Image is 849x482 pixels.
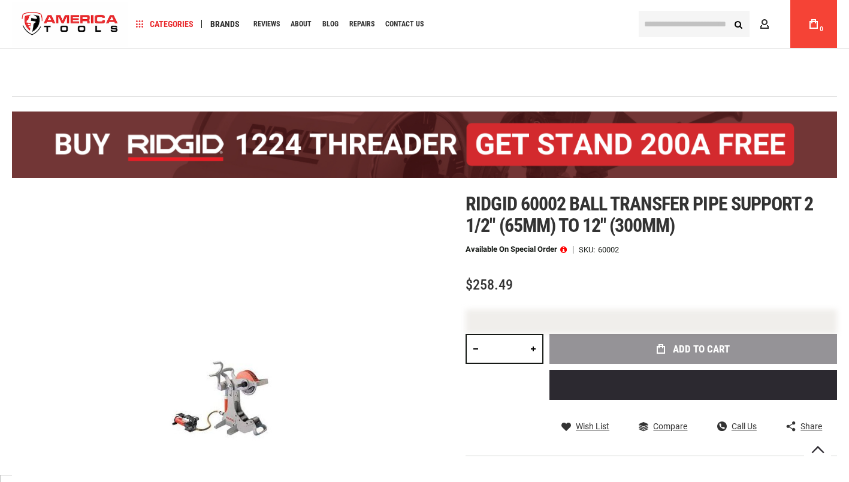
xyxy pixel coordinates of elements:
[727,13,750,35] button: Search
[12,2,128,47] a: store logo
[136,20,194,28] span: Categories
[579,246,598,254] strong: SKU
[344,16,380,32] a: Repairs
[717,421,757,432] a: Call Us
[800,422,822,430] span: Share
[639,421,687,432] a: Compare
[248,16,285,32] a: Reviews
[349,20,374,28] span: Repairs
[653,422,687,430] span: Compare
[317,16,344,32] a: Blog
[466,276,513,293] span: $258.49
[466,245,567,254] p: Available on Special Order
[561,421,609,432] a: Wish List
[253,20,280,28] span: Reviews
[385,20,424,28] span: Contact Us
[466,192,813,237] span: Ridgid 60002 ball transfer pipe support 2 1/2" (65mm) to 12" (300mm)
[131,16,199,32] a: Categories
[285,16,317,32] a: About
[820,26,823,32] span: 0
[291,20,312,28] span: About
[322,20,339,28] span: Blog
[380,16,429,32] a: Contact Us
[732,422,757,430] span: Call Us
[205,16,245,32] a: Brands
[12,2,128,47] img: America Tools
[12,112,837,178] img: BOGO: Buy the RIDGID® 1224 Threader (26092), get the 92467 200A Stand FREE!
[598,246,619,254] div: 60002
[576,422,609,430] span: Wish List
[210,20,240,28] span: Brands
